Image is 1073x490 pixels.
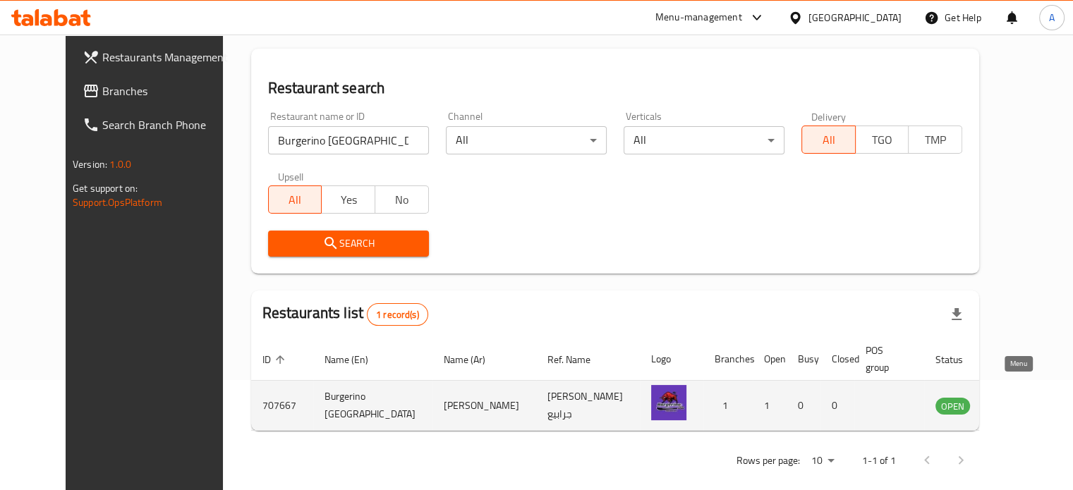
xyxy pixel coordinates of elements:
span: 1 record(s) [368,308,428,321]
th: Logo [640,338,703,381]
span: Search [279,235,418,252]
a: Search Branch Phone [71,108,245,142]
label: Delivery [811,111,847,121]
p: Rows per page: [736,452,800,470]
span: Ref. Name [547,351,609,368]
button: Yes [321,185,375,214]
button: All [268,185,322,214]
button: All [801,125,856,154]
label: Upsell [278,171,304,181]
td: [PERSON_NAME] [432,381,536,431]
th: Closed [820,338,854,381]
a: Branches [71,74,245,108]
span: POS group [866,342,907,376]
span: Get support on: [73,179,138,197]
button: TMP [908,125,962,154]
span: Status [935,351,981,368]
div: Rows per page: [806,451,839,472]
span: Name (En) [325,351,387,368]
button: Search [268,231,429,257]
span: Restaurants Management [102,49,234,66]
h2: Restaurants list [262,302,428,326]
th: Branches [703,338,753,381]
a: Restaurants Management [71,40,245,74]
td: Burgerino [GEOGRAPHIC_DATA] [313,381,432,431]
span: Search Branch Phone [102,116,234,133]
span: No [381,190,423,210]
span: All [274,190,317,210]
h2: Restaurant search [268,78,962,99]
span: Version: [73,155,107,173]
img: Burgerino Egypt [651,385,686,420]
td: 0 [820,381,854,431]
span: 1.0.0 [109,155,131,173]
a: Support.OpsPlatform [73,193,162,212]
span: Branches [102,82,234,99]
div: Total records count [367,303,428,326]
td: 1 [703,381,753,431]
span: ID [262,351,289,368]
th: Open [753,338,787,381]
span: OPEN [935,398,970,415]
span: TGO [861,130,904,150]
div: All [446,126,607,154]
span: TMP [914,130,957,150]
span: A [1049,10,1055,25]
div: Menu-management [655,9,742,26]
span: All [808,130,850,150]
td: [PERSON_NAME] جرابيع [536,381,640,431]
span: Yes [327,190,370,210]
button: No [375,185,429,214]
div: [GEOGRAPHIC_DATA] [808,10,902,25]
span: Name (Ar) [444,351,504,368]
p: 1-1 of 1 [862,452,896,470]
div: OPEN [935,398,970,415]
table: enhanced table [251,338,1047,431]
td: 0 [787,381,820,431]
button: TGO [855,125,909,154]
th: Busy [787,338,820,381]
div: All [624,126,784,154]
td: 1 [753,381,787,431]
input: Search for restaurant name or ID.. [268,126,429,154]
td: 707667 [251,381,313,431]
